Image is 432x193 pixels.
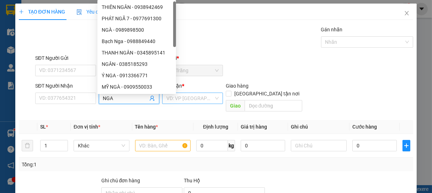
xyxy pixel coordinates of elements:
[49,38,95,46] li: VP Quận 8
[97,81,176,93] div: MỸ NGÀ - 0909550033
[76,9,151,15] span: Yêu cầu xuất hóa đơn điện tử
[76,9,82,15] img: icon
[22,161,167,168] div: Tổng: 1
[97,13,176,24] div: PHÁT NGÃ 7 - 0977691300
[102,72,172,79] div: Ý NGA - 0913366771
[231,90,302,98] span: [GEOGRAPHIC_DATA] tận nơi
[203,124,228,130] span: Định lượng
[101,178,140,183] label: Ghi chú đơn hàng
[245,100,302,111] input: Dọc đường
[162,54,223,62] div: VP gửi
[241,140,285,151] input: 0
[102,26,172,34] div: NGÀ - 0989898500
[102,60,172,68] div: NGÂN - 0385185293
[135,140,191,151] input: VD: Bàn, Ghế
[352,124,377,130] span: Cước hàng
[19,9,24,14] span: plus
[97,47,176,58] div: THANH NGÂN - 0345895141
[404,10,410,16] span: close
[97,24,176,36] div: NGÀ - 0989898500
[228,140,235,151] span: kg
[226,83,249,89] span: Giao hàng
[241,124,267,130] span: Giá trị hàng
[97,1,176,13] div: THIÊN NGÂN - 0938942469
[288,120,349,134] th: Ghi chú
[321,27,343,32] label: Gán nhãn
[40,124,46,130] span: SL
[149,95,155,101] span: user-add
[102,83,172,91] div: MỸ NGÀ - 0909550033
[4,48,9,53] span: environment
[22,140,33,151] button: delete
[184,178,200,183] span: Thu Hộ
[97,36,176,47] div: Bạch Nga - 0988849440
[4,38,49,46] li: VP Sóc Trăng
[102,15,172,22] div: PHÁT NGÃ 7 - 0977691300
[4,4,103,30] li: Vĩnh Thành (Sóc Trăng)
[135,124,158,130] span: Tên hàng
[19,9,65,15] span: TẠO ĐƠN HÀNG
[402,140,411,151] button: plus
[4,4,28,28] img: logo.jpg
[74,124,100,130] span: Đơn vị tính
[97,70,176,81] div: Ý NGA - 0913366771
[102,3,172,11] div: THIÊN NGÂN - 0938942469
[49,48,54,53] span: environment
[397,4,417,24] button: Close
[97,58,176,70] div: NGÂN - 0385185293
[102,37,172,45] div: Bạch Nga - 0988849440
[102,49,172,57] div: THANH NGÂN - 0345895141
[78,140,125,151] span: Khác
[166,65,219,76] span: Sóc Trăng
[35,82,96,90] div: SĐT Người Nhận
[35,54,96,62] div: SĐT Người Gửi
[403,143,410,148] span: plus
[291,140,346,151] input: Ghi Chú
[226,100,245,111] span: Giao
